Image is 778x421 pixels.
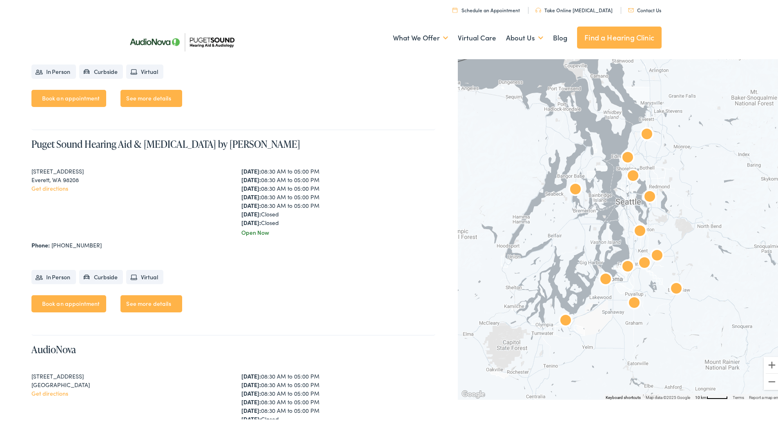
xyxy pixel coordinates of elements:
[241,388,261,396] strong: [DATE]:
[241,200,261,208] strong: [DATE]:
[458,21,496,51] a: Virtual Care
[31,63,76,77] li: In Person
[79,63,123,77] li: Curbside
[241,191,261,199] strong: [DATE]:
[126,63,163,77] li: Virtual
[241,379,261,387] strong: [DATE]:
[241,165,435,225] div: 08:30 AM to 05:00 PM 08:30 AM to 05:00 PM 08:30 AM to 05:00 PM 08:30 AM to 05:00 PM 08:30 AM to 0...
[635,252,654,272] div: AudioNova
[667,278,686,298] div: AudioNova
[623,165,643,185] div: AudioNova
[647,245,667,265] div: AudioNova
[241,165,261,174] strong: [DATE]:
[241,227,435,235] div: Open Now
[120,88,182,105] a: See more details
[241,174,261,182] strong: [DATE]:
[79,268,123,283] li: Curbside
[31,183,68,191] a: Get directions
[120,294,182,311] a: See more details
[31,294,107,311] a: Book an appointment
[628,7,634,11] img: utility icon
[618,147,638,167] div: AudioNova
[31,370,225,379] div: [STREET_ADDRESS]
[453,6,457,11] img: utility icon
[31,88,107,105] a: Book an appointment
[646,394,690,398] span: Map data ©2025 Google
[624,292,644,312] div: AudioNova
[31,268,76,283] li: In Person
[31,136,300,149] a: Puget Sound Hearing Aid & [MEDICAL_DATA] by [PERSON_NAME]
[126,268,163,283] li: Virtual
[393,21,448,51] a: What We Offer
[733,394,744,398] a: Terms (opens in new tab)
[628,5,661,12] a: Contact Us
[51,239,102,247] a: [PHONE_NUMBER]
[31,165,225,174] div: [STREET_ADDRESS]
[606,393,641,399] button: Keyboard shortcuts
[556,310,575,330] div: AudioNova
[241,396,261,404] strong: [DATE]:
[31,388,68,396] a: Get directions
[695,394,707,398] span: 10 km
[553,21,567,51] a: Blog
[31,174,225,183] div: Everett, WA 98208
[31,239,50,247] strong: Phone:
[535,5,613,12] a: Take Online [MEDICAL_DATA]
[640,186,660,206] div: AudioNova
[241,208,261,216] strong: [DATE]:
[618,256,638,276] div: AudioNova
[453,5,520,12] a: Schedule an Appointment
[535,6,541,11] img: utility icon
[637,124,657,143] div: Puget Sound Hearing Aid &#038; Audiology by AudioNova
[566,179,585,198] div: AudioNova
[506,21,543,51] a: About Us
[630,221,650,240] div: AudioNova
[596,269,615,288] div: AudioNova
[460,388,487,398] img: Google
[31,379,225,388] div: [GEOGRAPHIC_DATA]
[693,392,730,398] button: Map Scale: 10 km per 48 pixels
[241,370,261,379] strong: [DATE]:
[241,217,261,225] strong: [DATE]:
[241,183,261,191] strong: [DATE]:
[31,341,76,354] a: AudioNova
[577,25,662,47] a: Find a Hearing Clinic
[460,388,487,398] a: Open this area in Google Maps (opens a new window)
[241,405,261,413] strong: [DATE]:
